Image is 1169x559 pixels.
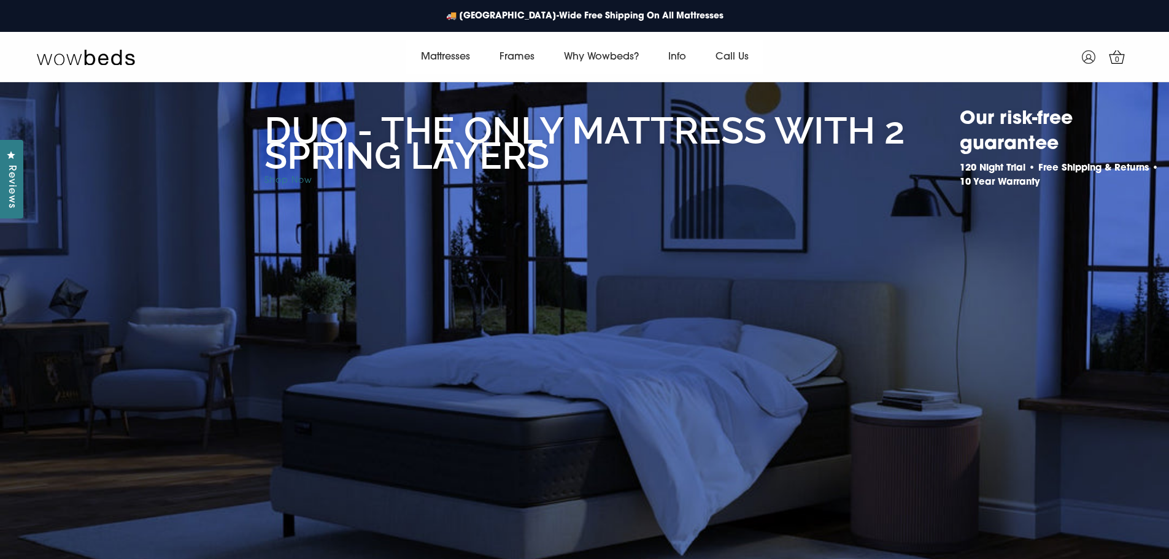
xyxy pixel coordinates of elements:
[37,48,135,66] img: Wow Beds Logo
[1101,42,1132,72] a: 0
[701,40,763,74] a: Call Us
[960,107,1168,157] h2: Our risk-free guarantee
[264,176,312,185] a: Shop Now
[440,4,730,29] a: 🚚 [GEOGRAPHIC_DATA]-Wide Free Shipping On All Mattresses
[1111,54,1124,66] span: 0
[406,40,485,74] a: Mattresses
[485,40,549,74] a: Frames
[264,118,954,168] h2: Duo - the only mattress with 2 spring layers
[654,40,701,74] a: Info
[960,162,1168,190] h4: 120 Night Trial • Free Shipping & Returns • 10 Year Warranty
[549,40,654,74] a: Why Wowbeds?
[3,165,19,209] span: Reviews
